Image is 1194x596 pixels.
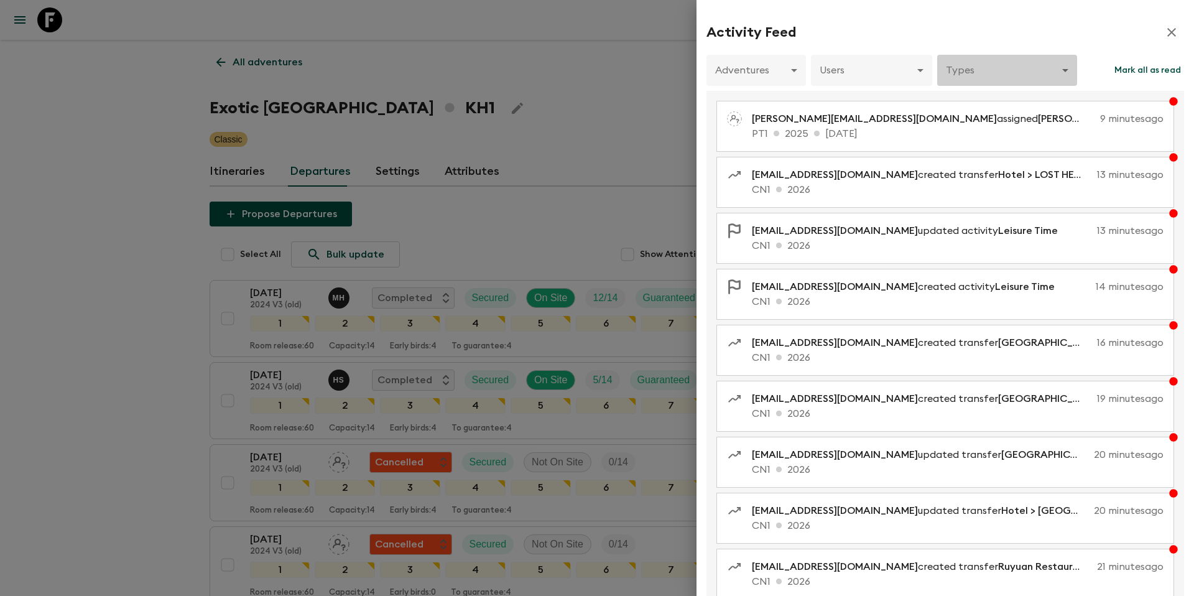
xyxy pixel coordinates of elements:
[752,294,1164,309] p: CN1 2026
[995,282,1055,292] span: Leisure Time
[1094,503,1164,518] p: 20 minutes ago
[752,335,1092,350] p: created transfer
[706,53,806,88] div: Adventures
[1038,114,1117,124] span: [PERSON_NAME]
[1001,450,1170,460] span: [GEOGRAPHIC_DATA] > Restaurant
[937,53,1077,88] div: Types
[752,503,1089,518] p: updated transfer
[1097,391,1164,406] p: 19 minutes ago
[1070,279,1164,294] p: 14 minutes ago
[752,226,918,236] span: [EMAIL_ADDRESS][DOMAIN_NAME]
[752,338,918,348] span: [EMAIL_ADDRESS][DOMAIN_NAME]
[752,126,1164,141] p: PT1 2025 [DATE]
[1097,559,1164,574] p: 21 minutes ago
[752,406,1164,421] p: CN1 2026
[752,182,1164,197] p: CN1 2026
[706,24,796,40] h2: Activity Feed
[752,111,1095,126] p: assigned as a pack leader
[752,238,1164,253] p: CN1 2026
[1100,111,1164,126] p: 9 minutes ago
[752,574,1164,589] p: CN1 2026
[752,518,1164,533] p: CN1 2026
[752,394,918,404] span: [EMAIL_ADDRESS][DOMAIN_NAME]
[752,450,918,460] span: [EMAIL_ADDRESS][DOMAIN_NAME]
[1111,55,1184,86] button: Mark all as read
[752,282,918,292] span: [EMAIL_ADDRESS][DOMAIN_NAME]
[998,170,1157,180] span: Hotel > LOST HEAVEN Restaurant
[752,559,1092,574] p: created transfer
[1001,506,1142,516] span: Hotel > [GEOGRAPHIC_DATA]
[752,114,997,124] span: [PERSON_NAME][EMAIL_ADDRESS][DOMAIN_NAME]
[752,462,1164,477] p: CN1 2026
[752,223,1068,238] p: updated activity
[811,53,932,88] div: Users
[1097,167,1164,182] p: 13 minutes ago
[752,350,1164,365] p: CN1 2026
[1097,335,1164,350] p: 16 minutes ago
[998,338,1168,348] span: [GEOGRAPHIC_DATA] (PVG) > Hotel
[752,170,918,180] span: [EMAIL_ADDRESS][DOMAIN_NAME]
[998,226,1058,236] span: Leisure Time
[1073,223,1164,238] p: 13 minutes ago
[752,391,1092,406] p: created transfer
[1094,447,1164,462] p: 20 minutes ago
[752,279,1065,294] p: created activity
[752,167,1092,182] p: created transfer
[752,506,918,516] span: [EMAIL_ADDRESS][DOMAIN_NAME]
[752,447,1089,462] p: updated transfer
[752,562,918,572] span: [EMAIL_ADDRESS][DOMAIN_NAME]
